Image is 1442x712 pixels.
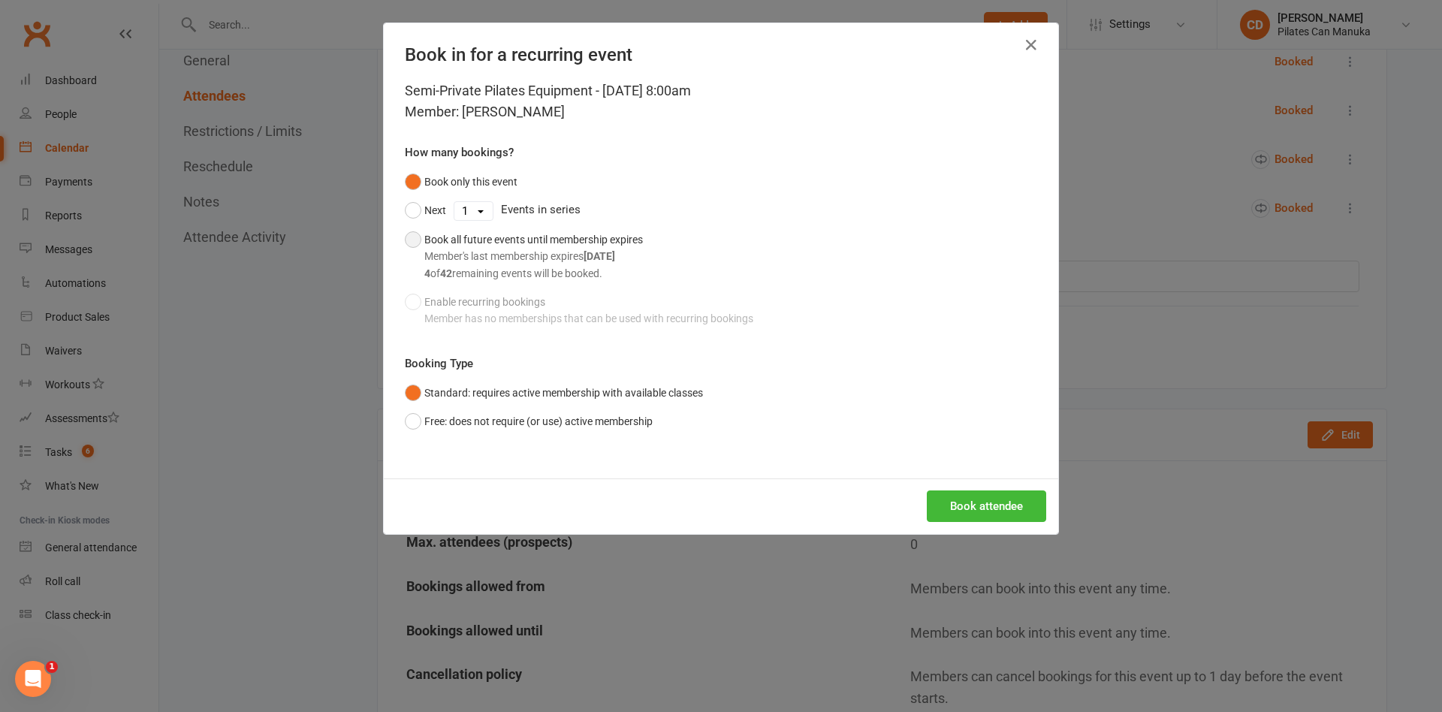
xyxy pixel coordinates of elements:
[405,379,703,407] button: Standard: requires active membership with available classes
[424,265,643,282] div: of remaining events will be booked.
[440,267,452,279] strong: 42
[46,661,58,673] span: 1
[584,250,615,262] strong: [DATE]
[405,80,1037,122] div: Semi-Private Pilates Equipment - [DATE] 8:00am Member: [PERSON_NAME]
[405,196,446,225] button: Next
[15,661,51,697] iframe: Intercom live chat
[405,44,1037,65] h4: Book in for a recurring event
[424,231,643,282] div: Book all future events until membership expires
[927,490,1046,522] button: Book attendee
[424,248,643,264] div: Member's last membership expires
[405,407,653,436] button: Free: does not require (or use) active membership
[405,167,517,196] button: Book only this event
[405,225,643,288] button: Book all future events until membership expiresMember's last membership expires[DATE]4of42remaini...
[405,143,514,161] label: How many bookings?
[405,354,473,373] label: Booking Type
[1019,33,1043,57] button: Close
[424,267,430,279] strong: 4
[405,196,1037,225] div: Events in series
